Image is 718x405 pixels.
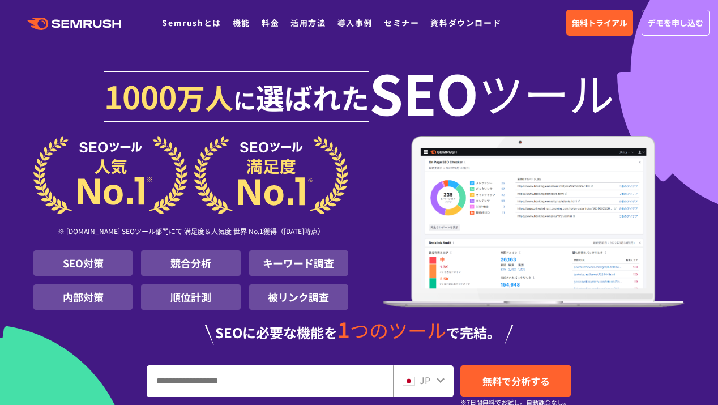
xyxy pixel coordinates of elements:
span: 1000 [104,73,177,118]
span: 無料で分析する [482,374,550,388]
span: デモを申し込む [648,16,703,29]
span: に [233,83,256,116]
a: デモを申し込む [642,10,710,36]
span: 選ばれた [256,76,369,117]
span: つのツール [350,316,446,344]
span: SEO [369,70,478,115]
span: 無料トライアル [572,16,627,29]
span: で完結。 [446,322,501,342]
li: キーワード調査 [249,250,348,276]
a: 無料トライアル [566,10,633,36]
a: 活用方法 [290,17,326,28]
span: JP [420,373,430,387]
div: ※ [DOMAIN_NAME] SEOツール部門にて 満足度＆人気度 世界 No.1獲得（[DATE]時点） [33,214,348,250]
li: SEO対策 [33,250,133,276]
span: ツール [478,70,614,115]
div: SEOに必要な機能を [33,319,685,345]
a: 無料で分析する [460,365,571,397]
a: 資料ダウンロード [430,17,501,28]
li: 競合分析 [141,250,240,276]
li: 内部対策 [33,284,133,310]
span: 万人 [177,76,233,117]
a: 料金 [262,17,279,28]
span: 1 [337,314,350,344]
li: 順位計測 [141,284,240,310]
input: URL、キーワードを入力してください [147,366,392,397]
a: Semrushとは [162,17,221,28]
li: 被リンク調査 [249,284,348,310]
a: 機能 [233,17,250,28]
a: セミナー [384,17,419,28]
a: 導入事例 [337,17,373,28]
